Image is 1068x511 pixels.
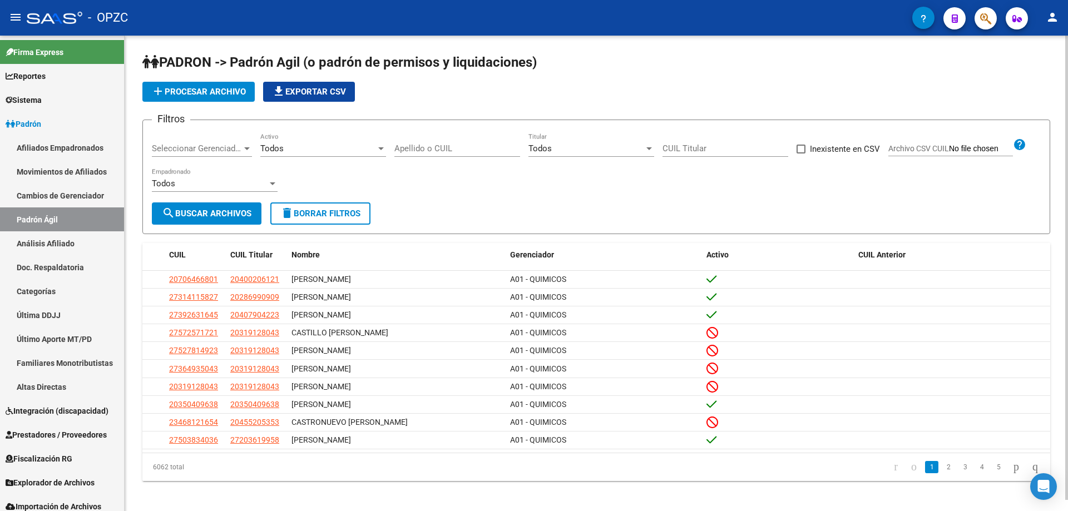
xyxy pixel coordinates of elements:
[230,418,279,426] span: 20455205353
[169,346,218,355] span: 27527814923
[6,405,108,417] span: Integración (discapacidad)
[510,310,566,319] span: A01 - QUIMICOS
[142,82,255,102] button: Procesar archivo
[6,70,46,82] span: Reportes
[6,477,95,489] span: Explorador de Archivos
[510,250,554,259] span: Gerenciador
[169,400,218,409] span: 20350409638
[151,85,165,98] mat-icon: add
[230,346,279,355] span: 20319128043
[230,250,273,259] span: CUIL Titular
[142,453,322,481] div: 6062 total
[6,429,107,441] span: Prestadores / Proveedores
[854,243,1050,267] datatable-header-cell: CUIL Anterior
[6,46,63,58] span: Firma Express
[925,461,938,473] a: 1
[888,144,949,153] span: Archivo CSV CUIL
[510,328,566,337] span: A01 - QUIMICOS
[230,275,279,284] span: 20400206121
[510,418,566,426] span: A01 - QUIMICOS
[162,209,251,219] span: Buscar Archivos
[152,202,261,225] button: Buscar Archivos
[287,243,506,267] datatable-header-cell: Nombre
[169,328,218,337] span: 27572571721
[291,328,388,337] span: CASTILLO [PERSON_NAME]
[6,453,72,465] span: Fiscalización RG
[280,209,360,219] span: Borrar Filtros
[230,364,279,373] span: 20319128043
[291,292,351,301] span: [PERSON_NAME]
[942,461,955,473] a: 2
[169,435,218,444] span: 27503834036
[291,382,351,391] span: [PERSON_NAME]
[152,143,242,153] span: Seleccionar Gerenciador
[528,143,552,153] span: Todos
[973,458,990,477] li: page 4
[291,400,351,409] span: [PERSON_NAME]
[1027,461,1043,473] a: go to last page
[169,382,218,391] span: 20319128043
[291,418,408,426] span: CASTRONUEVO [PERSON_NAME]
[940,458,957,477] li: page 2
[702,243,854,267] datatable-header-cell: Activo
[226,243,287,267] datatable-header-cell: CUIL Titular
[923,458,940,477] li: page 1
[992,461,1005,473] a: 5
[230,435,279,444] span: 27203619958
[810,142,880,156] span: Inexistente en CSV
[889,461,903,473] a: go to first page
[230,400,279,409] span: 20350409638
[291,310,351,319] span: [PERSON_NAME]
[510,382,566,391] span: A01 - QUIMICOS
[957,458,973,477] li: page 3
[1008,461,1024,473] a: go to next page
[510,435,566,444] span: A01 - QUIMICOS
[152,178,175,188] span: Todos
[169,250,186,259] span: CUIL
[1013,138,1026,151] mat-icon: help
[958,461,972,473] a: 3
[270,202,370,225] button: Borrar Filtros
[165,243,226,267] datatable-header-cell: CUIL
[291,250,320,259] span: Nombre
[510,364,566,373] span: A01 - QUIMICOS
[230,328,279,337] span: 20319128043
[858,250,906,259] span: CUIL Anterior
[510,275,566,284] span: A01 - QUIMICOS
[949,144,1013,154] input: Archivo CSV CUIL
[263,82,355,102] button: Exportar CSV
[230,310,279,319] span: 20407904223
[510,292,566,301] span: A01 - QUIMICOS
[291,346,351,355] span: [PERSON_NAME]
[169,364,218,373] span: 27364935043
[975,461,988,473] a: 4
[291,435,351,444] span: [PERSON_NAME]
[9,11,22,24] mat-icon: menu
[291,275,351,284] span: [PERSON_NAME]
[152,111,190,127] h3: Filtros
[510,346,566,355] span: A01 - QUIMICOS
[230,382,279,391] span: 20319128043
[169,418,218,426] span: 23468121654
[706,250,729,259] span: Activo
[291,364,351,373] span: [PERSON_NAME]
[260,143,284,153] span: Todos
[169,292,218,301] span: 27314115827
[169,275,218,284] span: 20706466801
[6,118,41,130] span: Padrón
[230,292,279,301] span: 20286990909
[272,87,346,97] span: Exportar CSV
[280,206,294,220] mat-icon: delete
[6,94,42,106] span: Sistema
[88,6,128,30] span: - OPZC
[162,206,175,220] mat-icon: search
[510,400,566,409] span: A01 - QUIMICOS
[990,458,1007,477] li: page 5
[272,85,285,98] mat-icon: file_download
[1030,473,1057,500] div: Open Intercom Messenger
[151,87,246,97] span: Procesar archivo
[506,243,702,267] datatable-header-cell: Gerenciador
[169,310,218,319] span: 27392631645
[142,54,537,70] span: PADRON -> Padrón Agil (o padrón de permisos y liquidaciones)
[906,461,922,473] a: go to previous page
